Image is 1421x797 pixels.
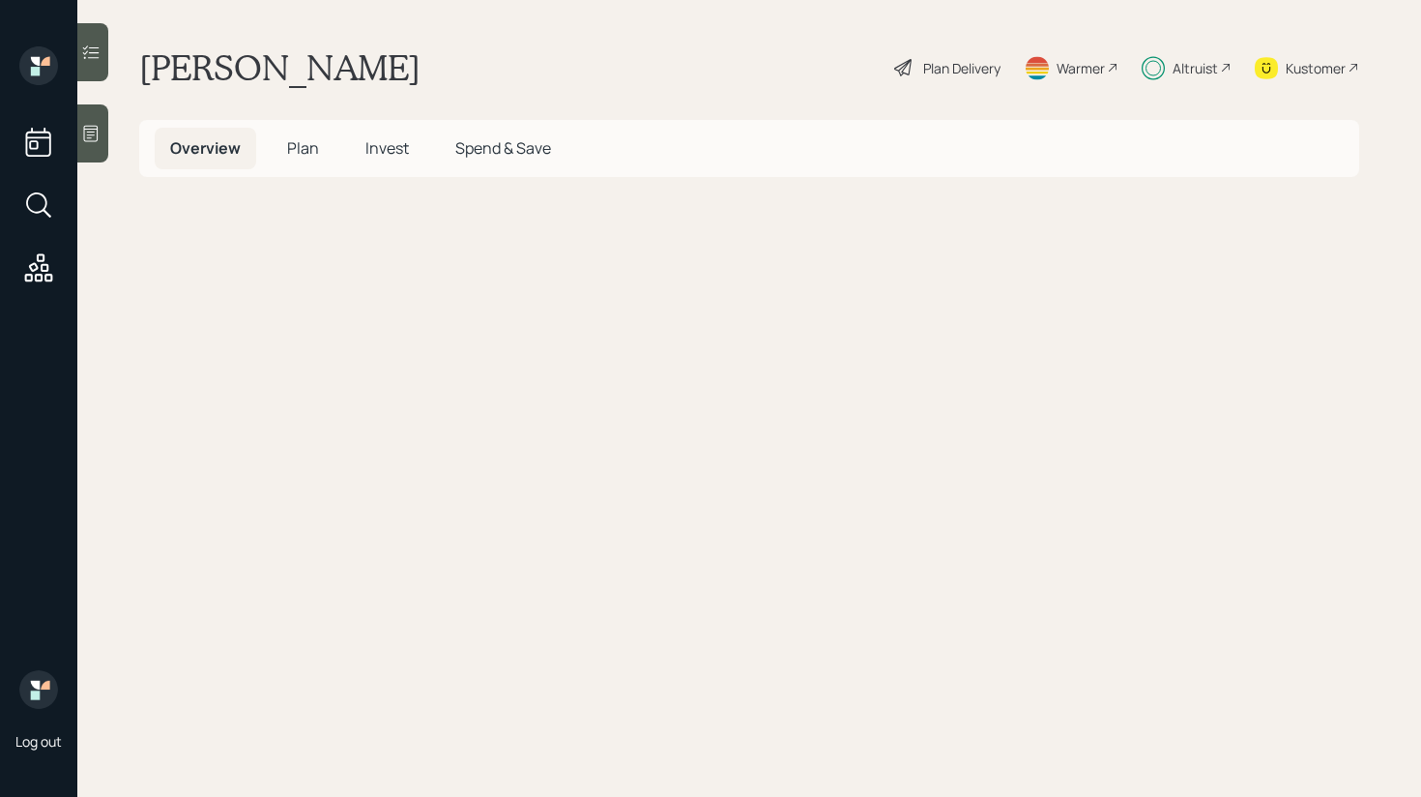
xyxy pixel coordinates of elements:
span: Overview [170,137,241,159]
div: Log out [15,732,62,751]
img: retirable_logo.png [19,670,58,709]
h1: [PERSON_NAME] [139,46,420,89]
span: Plan [287,137,319,159]
div: Kustomer [1286,58,1346,78]
span: Invest [365,137,409,159]
div: Plan Delivery [923,58,1000,78]
span: Spend & Save [455,137,551,159]
div: Warmer [1057,58,1105,78]
div: Altruist [1173,58,1218,78]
